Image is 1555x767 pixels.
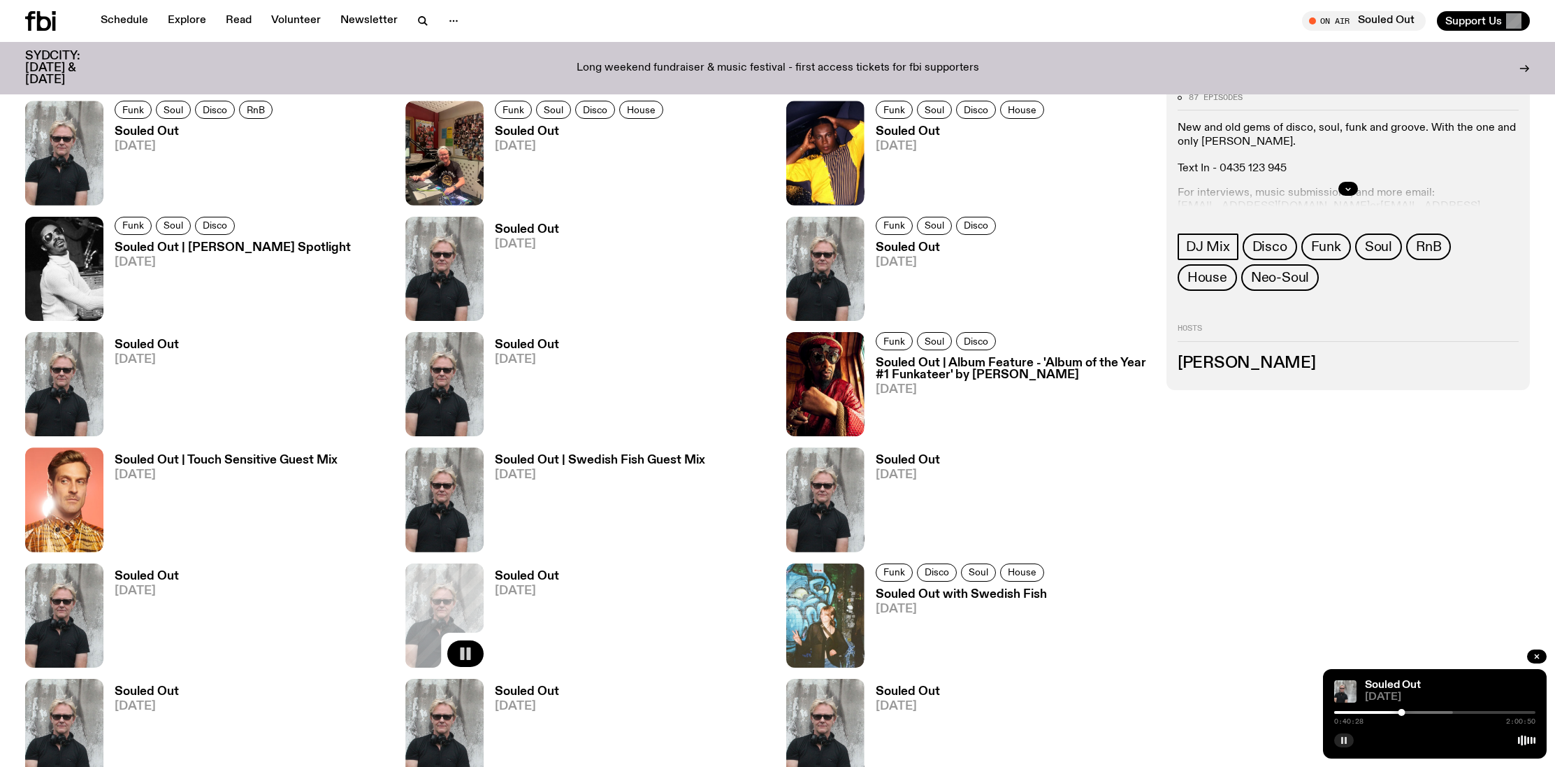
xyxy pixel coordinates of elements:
[115,454,338,466] h3: Souled Out | Touch Sensitive Guest Mix
[969,567,988,578] span: Soul
[1365,692,1535,703] span: [DATE]
[115,469,338,481] span: [DATE]
[1178,234,1238,260] a: DJ Mix
[956,332,996,350] a: Disco
[115,257,351,268] span: [DATE]
[865,126,1048,205] a: Souled Out[DATE]
[876,257,1000,268] span: [DATE]
[876,701,940,712] span: [DATE]
[876,603,1048,615] span: [DATE]
[1008,105,1036,115] span: House
[1008,567,1036,578] span: House
[195,101,235,119] a: Disco
[1000,101,1044,119] a: House
[964,220,988,231] span: Disco
[115,571,179,582] h3: Souled Out
[25,50,115,86] h3: SYDCITY: [DATE] & [DATE]
[925,220,944,231] span: Soul
[115,242,351,254] h3: Souled Out | [PERSON_NAME] Spotlight
[195,217,235,235] a: Disco
[575,101,615,119] a: Disco
[217,11,260,31] a: Read
[484,126,667,205] a: Souled Out[DATE]
[103,339,179,436] a: Souled Out[DATE]
[1189,94,1243,101] span: 87 episodes
[883,220,905,231] span: Funk
[1365,680,1421,691] a: Souled Out
[917,564,957,582] a: Disco
[495,224,559,236] h3: Souled Out
[115,701,179,712] span: [DATE]
[239,101,273,119] a: RnB
[917,332,952,350] a: Soul
[92,11,157,31] a: Schedule
[495,686,559,698] h3: Souled Out
[405,217,484,321] img: Stephen looks directly at the camera, wearing a black tee, black sunglasses and headphones around...
[1252,239,1287,255] span: Disco
[1241,264,1319,291] a: Neo-Soul
[786,564,865,668] img: izzy is posed with peace sign in front of graffiti wall
[865,242,1000,321] a: Souled Out[DATE]
[103,242,351,321] a: Souled Out | [PERSON_NAME] Spotlight[DATE]
[1302,11,1426,31] button: On AirSouled Out
[156,101,191,119] a: Soul
[495,126,667,138] h3: Souled Out
[876,126,1048,138] h3: Souled Out
[164,105,183,115] span: Soul
[1437,11,1530,31] button: Support Us
[405,447,484,552] img: Stephen looks directly at the camera, wearing a black tee, black sunglasses and headphones around...
[495,701,559,712] span: [DATE]
[876,141,1048,152] span: [DATE]
[1406,234,1451,260] a: RnB
[876,454,940,466] h3: Souled Out
[786,332,865,436] img: Bootsy Collins is staring into camera in a wooden room with a stained glass window to his right. ...
[115,101,152,119] a: Funk
[1334,680,1357,703] img: Stephen looks directly at the camera, wearing a black tee, black sunglasses and headphones around...
[1301,234,1351,260] a: Funk
[495,339,559,351] h3: Souled Out
[1178,324,1519,341] h2: Hosts
[159,11,215,31] a: Explore
[332,11,406,31] a: Newsletter
[925,336,944,346] span: Soul
[203,220,227,231] span: Disco
[495,585,559,597] span: [DATE]
[876,589,1048,601] h3: Souled Out with Swedish Fish
[876,469,940,481] span: [DATE]
[876,384,1150,396] span: [DATE]
[1187,270,1227,285] span: House
[502,105,524,115] span: Funk
[917,101,952,119] a: Soul
[115,126,277,138] h3: Souled Out
[1251,270,1309,285] span: Neo-Soul
[876,101,913,119] a: Funk
[115,686,179,698] h3: Souled Out
[956,101,996,119] a: Disco
[925,105,944,115] span: Soul
[103,454,338,552] a: Souled Out | Touch Sensitive Guest Mix[DATE]
[865,357,1150,436] a: Souled Out | Album Feature - 'Album of the Year #1 Funkateer' by [PERSON_NAME][DATE]
[1000,564,1044,582] a: House
[115,141,277,152] span: [DATE]
[484,224,559,321] a: Souled Out[DATE]
[1355,234,1402,260] a: Soul
[484,571,559,668] a: Souled Out[DATE]
[876,564,913,582] a: Funk
[876,217,913,235] a: Funk
[484,454,705,552] a: Souled Out | Swedish Fish Guest Mix[DATE]
[495,354,559,366] span: [DATE]
[876,242,1000,254] h3: Souled Out
[577,62,979,75] p: Long weekend fundraiser & music festival - first access tickets for fbi supporters
[164,220,183,231] span: Soul
[484,339,559,436] a: Souled Out[DATE]
[25,332,103,436] img: Stephen looks directly at the camera, wearing a black tee, black sunglasses and headphones around...
[619,101,663,119] a: House
[122,220,144,231] span: Funk
[247,105,265,115] span: RnB
[495,101,532,119] a: Funk
[25,564,103,668] img: Stephen looks directly at the camera, wearing a black tee, black sunglasses and headphones around...
[876,357,1150,381] h3: Souled Out | Album Feature - 'Album of the Year #1 Funkateer' by [PERSON_NAME]
[544,105,563,115] span: Soul
[115,217,152,235] a: Funk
